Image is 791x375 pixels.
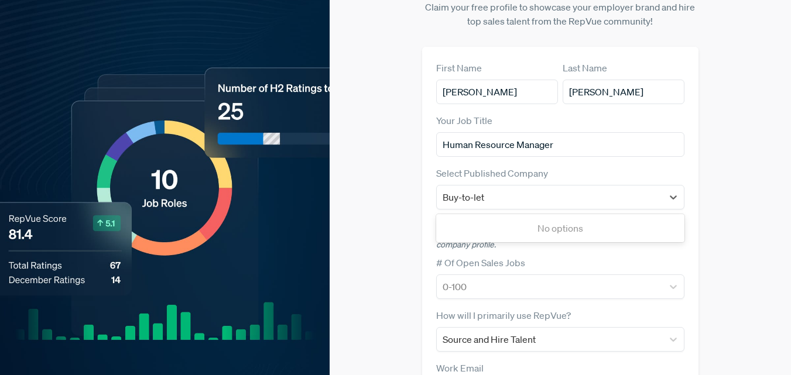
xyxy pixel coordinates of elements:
label: # Of Open Sales Jobs [436,256,525,270]
label: First Name [436,61,482,75]
label: How will I primarily use RepVue? [436,308,571,322]
label: Last Name [563,61,607,75]
input: First Name [436,80,558,104]
label: Work Email [436,361,484,375]
label: Select Published Company [436,166,548,180]
input: Title [436,132,685,157]
div: No options [436,216,685,240]
input: Last Name [563,80,684,104]
label: Your Job Title [436,113,492,128]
